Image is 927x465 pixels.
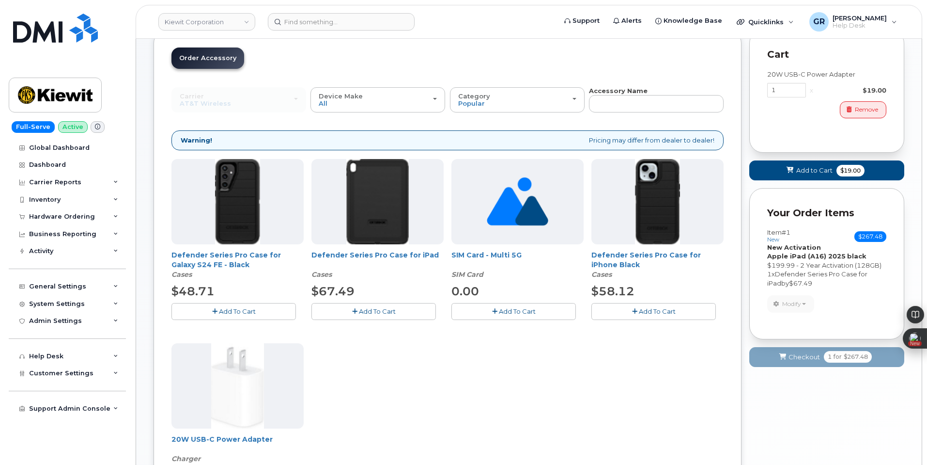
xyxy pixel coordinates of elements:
[803,12,904,32] div: Gabriel Rains
[730,12,801,32] div: Quicklinks
[833,22,887,30] span: Help Desk
[319,92,363,100] span: Device Make
[767,261,886,270] div: $199.99 - 2 Year Activation (128GB)
[310,87,445,112] button: Device Make All
[635,159,680,244] img: defenderiphone14.png
[451,303,576,320] button: Add To Cart
[458,99,485,107] span: Popular
[219,307,256,315] span: Add To Cart
[268,13,415,31] input: Find something...
[767,70,886,79] div: 20W USB-C Power Adapter
[171,434,304,464] div: 20W USB-C Power Adapter
[664,16,722,26] span: Knowledge Base
[806,86,817,95] div: x
[836,165,865,176] span: $19.00
[844,353,868,361] span: $267.48
[782,300,801,308] span: Modify
[451,250,584,279] div: SIM Card - Multi 5G
[451,270,483,279] em: SIM Card
[767,295,814,312] button: Modify
[450,87,585,112] button: Category Popular
[557,11,606,31] a: Support
[211,343,264,429] img: apple20w.jpg
[847,252,866,260] strong: black
[767,243,821,251] strong: New Activation
[767,252,846,260] strong: Apple iPad (A16) 2025
[649,11,729,31] a: Knowledge Base
[311,270,332,279] em: Cases
[748,18,784,26] span: Quicklinks
[591,303,716,320] button: Add To Cart
[606,11,649,31] a: Alerts
[885,423,920,458] iframe: Messenger Launcher
[591,270,612,279] em: Cases
[767,270,886,288] div: x by
[171,250,304,279] div: Defender Series Pro Case for Galaxy S24 FE - Black
[833,14,887,22] span: [PERSON_NAME]
[749,347,904,367] button: Checkout 1 for $267.48
[451,251,522,259] a: SIM Card - Multi 5G
[499,307,536,315] span: Add To Cart
[782,228,790,236] span: #1
[181,136,212,145] strong: Warning!
[179,54,236,62] span: Order Accessory
[855,105,878,114] span: Remove
[591,251,701,269] a: Defender Series Pro Case for iPhone Black
[749,160,904,180] button: Add to Cart $19.00
[767,48,886,62] p: Cart
[813,16,825,28] span: GR
[171,251,281,269] a: Defender Series Pro Case for Galaxy S24 FE - Black
[591,250,724,279] div: Defender Series Pro Case for iPhone Black
[311,284,355,298] span: $67.49
[639,307,676,315] span: Add To Cart
[591,284,634,298] span: $58.12
[171,130,724,150] div: Pricing may differ from dealer to dealer!
[171,270,192,279] em: Cases
[451,284,479,298] span: 0.00
[767,229,790,243] h3: Item
[817,86,886,95] div: $19.00
[171,284,215,298] span: $48.71
[840,101,886,118] button: Remove
[589,87,648,95] strong: Accessory Name
[458,92,490,100] span: Category
[621,16,642,26] span: Alerts
[572,16,600,26] span: Support
[767,236,779,243] small: new
[796,166,833,175] span: Add to Cart
[171,435,273,444] a: 20W USB-C Power Adapter
[767,270,772,278] span: 1
[311,303,436,320] button: Add To Cart
[311,250,444,279] div: Defender Series Pro Case for iPad
[319,99,327,107] span: All
[171,454,201,463] em: Charger
[158,13,255,31] a: Kiewit Corporation
[767,270,867,287] span: Defender Series Pro Case for iPad
[767,206,886,220] p: Your Order Items
[171,303,296,320] button: Add To Cart
[854,231,886,242] span: $267.48
[359,307,396,315] span: Add To Cart
[346,159,409,244] img: defenderipad10thgen.png
[215,159,260,244] img: defenders23fe.png
[828,353,832,361] span: 1
[487,159,548,244] img: no_image_found-2caef05468ed5679b831cfe6fc140e25e0c280774317ffc20a367ab7fd17291e.png
[788,353,820,362] span: Checkout
[311,251,439,259] a: Defender Series Pro Case for iPad
[832,353,844,361] span: for
[789,279,812,287] span: $67.49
